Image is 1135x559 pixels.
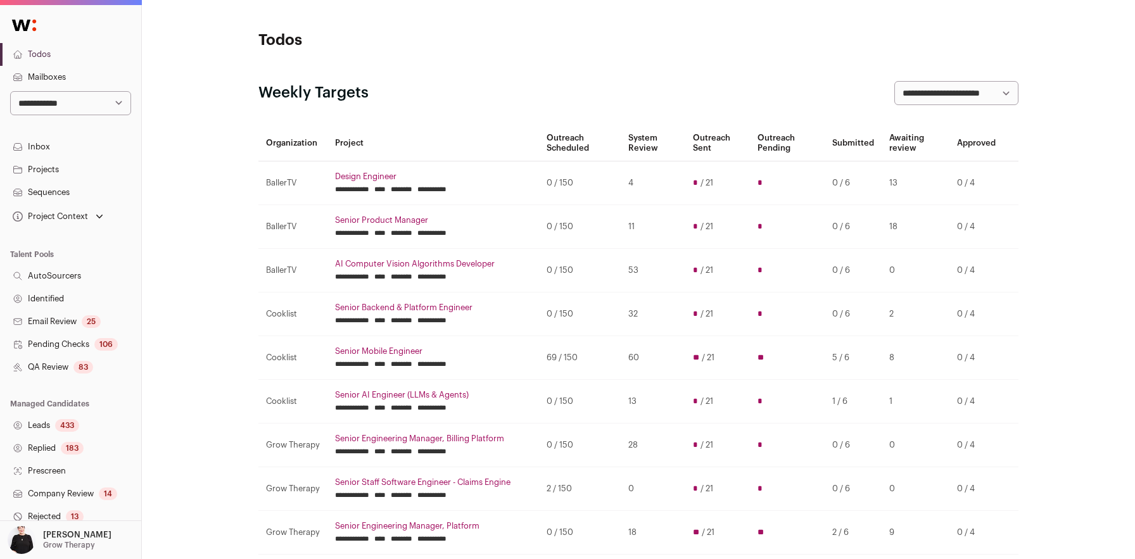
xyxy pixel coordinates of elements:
[258,511,327,555] td: Grow Therapy
[66,510,84,523] div: 13
[621,336,685,380] td: 60
[701,222,713,232] span: / 21
[621,161,685,205] td: 4
[258,249,327,292] td: BallerTV
[258,161,327,205] td: BallerTV
[621,511,685,555] td: 18
[825,380,882,424] td: 1 / 6
[882,161,949,205] td: 13
[825,424,882,467] td: 0 / 6
[882,292,949,336] td: 2
[882,467,949,511] td: 0
[621,205,685,249] td: 11
[99,487,117,500] div: 14
[335,390,531,400] a: Senior AI Engineer (LLMs & Agents)
[825,467,882,511] td: 0 / 6
[258,336,327,380] td: Cooklist
[94,338,118,351] div: 106
[258,292,327,336] td: Cooklist
[701,178,713,188] span: / 21
[539,292,621,336] td: 0 / 150
[621,380,685,424] td: 13
[621,467,685,511] td: 0
[327,125,539,161] th: Project
[702,353,714,363] span: / 21
[882,249,949,292] td: 0
[701,440,713,450] span: / 21
[335,259,531,269] a: AI Computer Vision Algorithms Developer
[621,249,685,292] td: 53
[949,467,1003,511] td: 0 / 4
[882,125,949,161] th: Awaiting review
[10,208,106,225] button: Open dropdown
[335,172,531,182] a: Design Engineer
[882,511,949,555] td: 9
[701,484,713,494] span: / 21
[8,526,35,554] img: 9240684-medium_jpg
[621,292,685,336] td: 32
[825,161,882,205] td: 0 / 6
[335,434,531,444] a: Senior Engineering Manager, Billing Platform
[539,336,621,380] td: 69 / 150
[539,161,621,205] td: 0 / 150
[825,292,882,336] td: 0 / 6
[539,511,621,555] td: 0 / 150
[61,442,84,455] div: 183
[882,380,949,424] td: 1
[949,205,1003,249] td: 0 / 4
[539,249,621,292] td: 0 / 150
[685,125,751,161] th: Outreach Sent
[702,527,714,537] span: / 21
[882,336,949,380] td: 8
[335,346,531,356] a: Senior Mobile Engineer
[949,292,1003,336] td: 0 / 4
[825,125,882,161] th: Submitted
[335,215,531,225] a: Senior Product Manager
[539,205,621,249] td: 0 / 150
[258,125,327,161] th: Organization
[335,303,531,313] a: Senior Backend & Platform Engineer
[825,249,882,292] td: 0 / 6
[621,424,685,467] td: 28
[335,477,531,487] a: Senior Staff Software Engineer - Claims Engine
[882,424,949,467] td: 0
[5,526,114,554] button: Open dropdown
[825,511,882,555] td: 2 / 6
[882,205,949,249] td: 18
[258,205,327,249] td: BallerTV
[949,125,1003,161] th: Approved
[539,467,621,511] td: 2 / 150
[55,419,79,432] div: 433
[539,424,621,467] td: 0 / 150
[701,396,713,406] span: / 21
[949,380,1003,424] td: 0 / 4
[949,336,1003,380] td: 0 / 4
[43,540,95,550] p: Grow Therapy
[258,424,327,467] td: Grow Therapy
[701,265,713,275] span: / 21
[949,249,1003,292] td: 0 / 4
[258,30,512,51] h1: Todos
[949,424,1003,467] td: 0 / 4
[750,125,824,161] th: Outreach Pending
[82,315,101,328] div: 25
[10,211,88,222] div: Project Context
[539,125,621,161] th: Outreach Scheduled
[5,13,43,38] img: Wellfound
[949,161,1003,205] td: 0 / 4
[43,530,111,540] p: [PERSON_NAME]
[258,467,327,511] td: Grow Therapy
[258,83,369,103] h2: Weekly Targets
[621,125,685,161] th: System Review
[335,521,531,531] a: Senior Engineering Manager, Platform
[701,309,713,319] span: / 21
[825,205,882,249] td: 0 / 6
[539,380,621,424] td: 0 / 150
[949,511,1003,555] td: 0 / 4
[825,336,882,380] td: 5 / 6
[258,380,327,424] td: Cooklist
[73,361,93,374] div: 83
